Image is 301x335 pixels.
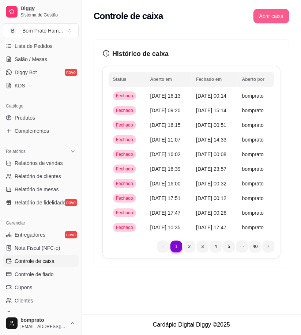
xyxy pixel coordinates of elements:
[15,199,65,206] span: Relatório de fidelidade
[82,314,301,335] footer: Cardápio Digital Diggy © 2025
[3,40,79,52] a: Lista de Pedidos
[15,186,59,193] span: Relatório de mesas
[242,195,264,201] span: bomprato
[15,42,53,50] span: Lista de Pedidos
[242,181,264,187] span: bomprato
[6,148,26,154] span: Relatórios
[196,225,226,230] span: [DATE] 17:47
[9,27,16,34] span: B
[150,122,181,128] span: [DATE] 16:15
[196,151,226,157] span: [DATE] 00:08
[103,50,109,57] span: history
[197,241,208,252] li: pagination item 3
[15,173,61,180] span: Relatório de clientes
[15,56,47,63] span: Salão / Mesas
[3,53,79,65] a: Salão / Mesas
[3,282,79,293] a: Cupons
[20,5,76,12] span: Diggy
[15,284,32,291] span: Cupons
[3,197,79,208] a: Relatório de fidelidadenovo
[150,108,181,113] span: [DATE] 09:20
[150,210,181,216] span: [DATE] 17:47
[15,82,25,89] span: KDS
[3,315,79,332] button: bomprato[EMAIL_ADDRESS][DOMAIN_NAME]
[3,125,79,137] a: Complementos
[238,72,274,87] th: Aberto por
[150,93,181,99] span: [DATE] 16:13
[109,72,146,87] th: Status
[3,157,79,169] a: Relatórios de vendas
[20,12,76,18] span: Sistema de Gestão
[263,241,274,252] li: next page button
[242,108,264,113] span: bomprato
[15,310,33,317] span: Estoque
[103,49,280,59] h3: Histórico de caixa
[3,80,79,91] a: KDS
[150,151,181,157] span: [DATE] 16:02
[196,210,226,216] span: [DATE] 00:26
[242,210,264,216] span: bomprato
[196,108,226,113] span: [DATE] 15:14
[249,241,261,252] li: pagination item 40
[3,184,79,195] a: Relatório de mesas
[114,151,135,157] span: Fechado
[253,9,289,23] button: Abrir caixa
[3,67,79,78] a: Diggy Botnovo
[114,210,135,216] span: Fechado
[3,308,79,320] a: Estoque
[15,127,49,135] span: Complementos
[150,137,181,143] span: [DATE] 11:07
[3,23,79,38] button: Select a team
[170,241,182,252] li: pagination item 1 active
[196,137,226,143] span: [DATE] 14:33
[114,137,135,143] span: Fechado
[223,241,235,252] li: pagination item 5
[196,181,226,187] span: [DATE] 00:32
[146,72,192,87] th: Aberto em
[242,137,264,143] span: bomprato
[242,166,264,172] span: bomprato
[3,3,79,20] a: DiggySistema de Gestão
[184,241,195,252] li: pagination item 2
[20,317,67,324] span: bomprato
[114,181,135,187] span: Fechado
[114,166,135,172] span: Fechado
[20,324,67,330] span: [EMAIL_ADDRESS][DOMAIN_NAME]
[114,93,135,99] span: Fechado
[15,244,60,252] span: Nota Fiscal (NFC-e)
[22,27,63,34] div: Bom Prato Ham ...
[196,166,226,172] span: [DATE] 23:57
[242,225,264,230] span: bomprato
[15,257,54,265] span: Controle de caixa
[150,225,181,230] span: [DATE] 10:35
[114,195,135,201] span: Fechado
[242,122,264,128] span: bomprato
[94,10,163,22] h2: Controle de caixa
[242,151,264,157] span: bomprato
[196,195,226,201] span: [DATE] 00:12
[150,166,181,172] span: [DATE] 16:39
[3,112,79,124] a: Produtos
[15,114,35,121] span: Produtos
[3,217,79,229] div: Gerenciar
[3,295,79,306] a: Clientes
[3,242,79,254] a: Nota Fiscal (NFC-e)
[196,122,226,128] span: [DATE] 00:51
[3,170,79,182] a: Relatório de clientes
[192,72,238,87] th: Fechado em
[3,268,79,280] a: Controle de fiado
[154,237,278,256] nav: pagination navigation
[15,297,33,304] span: Clientes
[236,241,248,252] li: dots element
[15,231,45,238] span: Entregadores
[210,241,222,252] li: pagination item 4
[3,100,79,112] div: Catálogo
[114,122,135,128] span: Fechado
[15,69,37,76] span: Diggy Bot
[196,93,226,99] span: [DATE] 00:14
[114,225,135,230] span: Fechado
[15,159,63,167] span: Relatórios de vendas
[150,195,181,201] span: [DATE] 17:51
[3,229,79,241] a: Entregadoresnovo
[15,271,54,278] span: Controle de fiado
